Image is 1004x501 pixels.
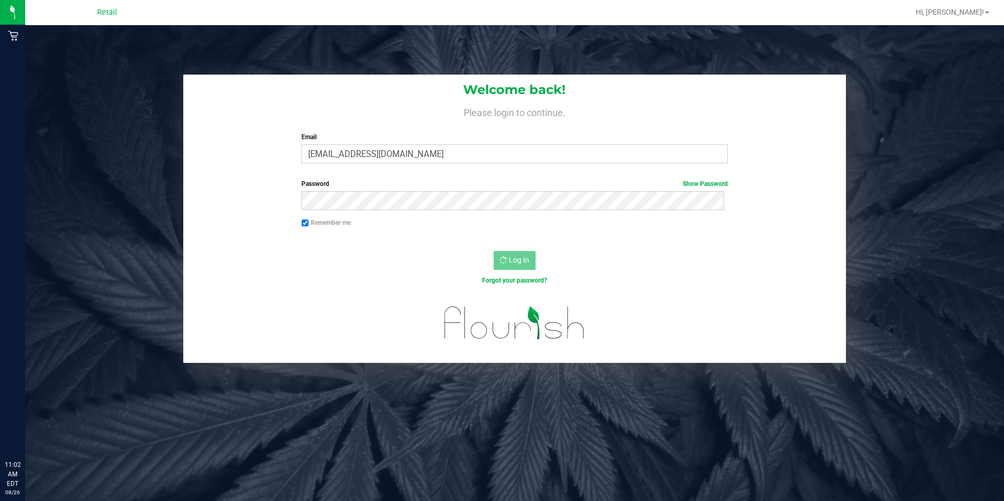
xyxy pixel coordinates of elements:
h4: Please login to continue. [183,105,846,118]
img: flourish_logo.svg [432,296,598,350]
label: Email [301,132,728,142]
h1: Welcome back! [183,83,846,97]
input: Remember me [301,220,309,227]
span: Log In [509,256,529,264]
inline-svg: Retail [8,30,18,41]
label: Remember me [301,218,351,227]
a: Forgot your password? [482,277,547,284]
span: Retail [97,8,117,17]
a: Show Password [683,180,728,187]
p: 11:02 AM EDT [5,460,20,488]
span: Password [301,180,329,187]
p: 08/26 [5,488,20,496]
button: Log In [494,251,536,270]
span: Hi, [PERSON_NAME]! [916,8,984,16]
